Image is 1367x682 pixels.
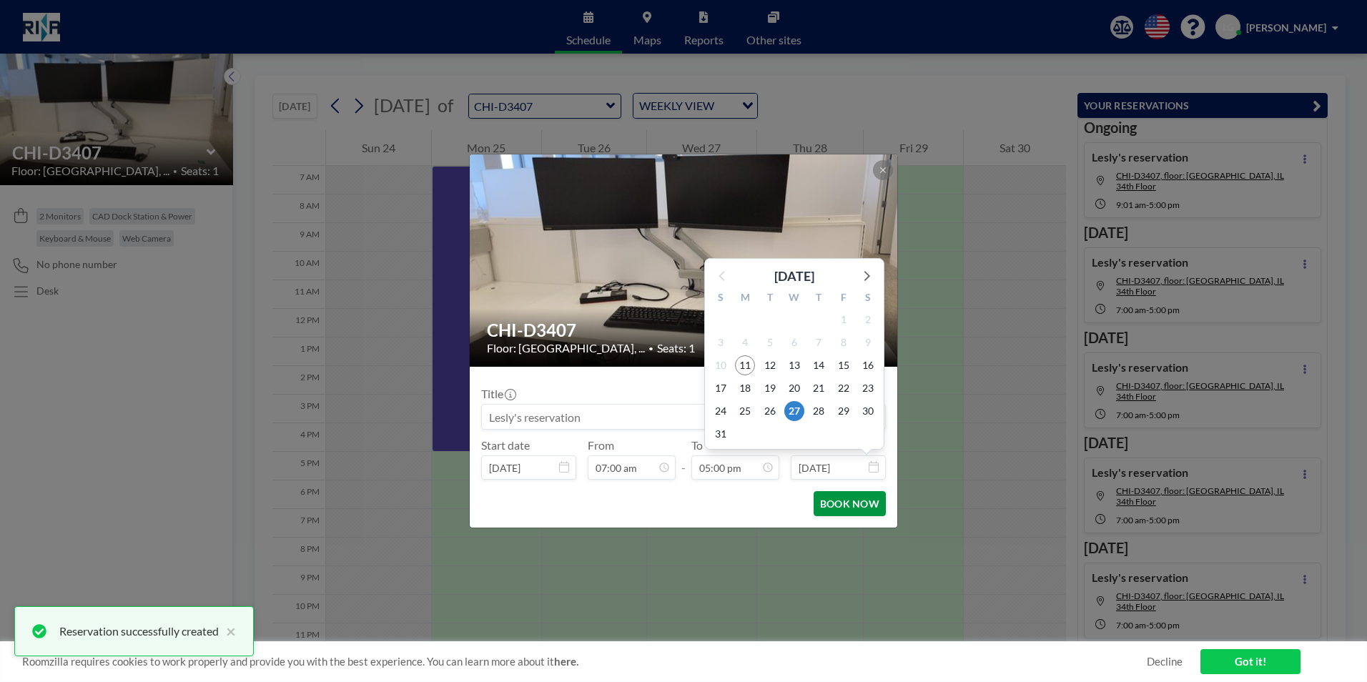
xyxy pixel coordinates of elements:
[481,387,515,401] label: Title
[814,491,886,516] button: BOOK NOW
[22,655,1147,668] span: Roomzilla requires cookies to work properly and provide you with the best experience. You can lea...
[681,443,686,475] span: -
[1147,655,1183,668] a: Decline
[219,623,236,640] button: close
[554,655,578,668] a: here.
[59,623,219,640] div: Reservation successfully created
[487,320,882,341] h2: CHI-D3407
[481,438,530,453] label: Start date
[588,438,614,453] label: From
[657,341,695,355] span: Seats: 1
[691,438,703,453] label: To
[1200,649,1301,674] a: Got it!
[482,405,885,429] input: Lesly's reservation
[487,341,645,355] span: Floor: [GEOGRAPHIC_DATA], ...
[470,140,899,381] img: 537.jpeg
[648,343,653,354] span: •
